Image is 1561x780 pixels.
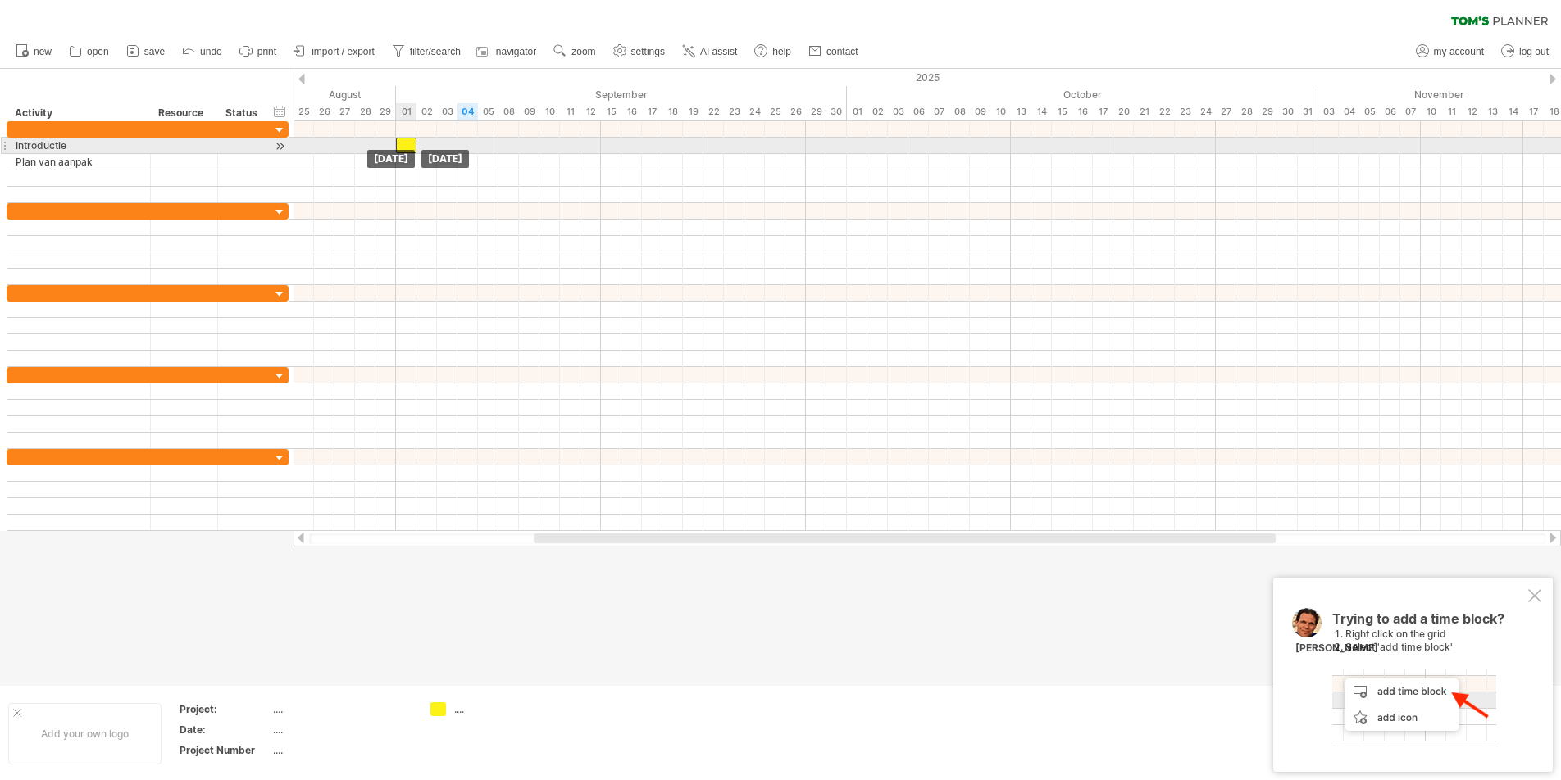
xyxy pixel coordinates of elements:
[539,103,560,120] div: Wednesday, 10 September 2025
[806,103,826,120] div: Monday, 29 September 2025
[549,41,600,62] a: zoom
[601,103,621,120] div: Monday, 15 September 2025
[560,103,580,120] div: Thursday, 11 September 2025
[750,41,796,62] a: help
[16,154,142,170] div: Plan van aanpak
[257,46,276,57] span: print
[180,702,270,716] div: Project:
[1298,103,1318,120] div: Friday, 31 October 2025
[700,46,737,57] span: AI assist
[1497,41,1554,62] a: log out
[1339,103,1359,120] div: Tuesday, 4 November 2025
[180,723,270,737] div: Date:
[122,41,170,62] a: save
[1519,46,1549,57] span: log out
[1482,103,1503,120] div: Thursday, 13 November 2025
[621,103,642,120] div: Tuesday, 16 September 2025
[144,46,165,57] span: save
[1441,103,1462,120] div: Tuesday, 11 November 2025
[1412,41,1489,62] a: my account
[1216,103,1236,120] div: Monday, 27 October 2025
[496,46,536,57] span: navigator
[703,103,724,120] div: Monday, 22 September 2025
[65,41,114,62] a: open
[1421,103,1441,120] div: Monday, 10 November 2025
[609,41,670,62] a: settings
[416,103,437,120] div: Tuesday, 2 September 2025
[355,103,375,120] div: Thursday, 28 August 2025
[34,46,52,57] span: new
[571,46,595,57] span: zoom
[273,723,411,737] div: ....
[642,103,662,120] div: Wednesday, 17 September 2025
[1523,103,1544,120] div: Monday, 17 November 2025
[847,86,1318,103] div: October 2025
[178,41,227,62] a: undo
[785,103,806,120] div: Friday, 26 September 2025
[1154,103,1175,120] div: Wednesday, 22 October 2025
[1175,103,1195,120] div: Thursday, 23 October 2025
[294,103,314,120] div: Monday, 25 August 2025
[367,150,415,168] div: [DATE]
[454,702,544,716] div: ....
[519,103,539,120] div: Tuesday, 9 September 2025
[970,103,990,120] div: Thursday, 9 October 2025
[225,105,262,121] div: Status
[1195,103,1216,120] div: Friday, 24 October 2025
[1277,103,1298,120] div: Thursday, 30 October 2025
[273,702,411,716] div: ....
[1134,103,1154,120] div: Tuesday, 21 October 2025
[867,103,888,120] div: Thursday, 2 October 2025
[437,103,457,120] div: Wednesday, 3 September 2025
[1093,103,1113,120] div: Friday, 17 October 2025
[631,46,665,57] span: settings
[1011,103,1031,120] div: Monday, 13 October 2025
[1503,103,1523,120] div: Friday, 14 November 2025
[1257,103,1277,120] div: Wednesday, 29 October 2025
[272,138,288,155] div: scroll to activity
[334,103,355,120] div: Wednesday, 27 August 2025
[1345,641,1525,655] li: Select 'add time block'
[375,103,396,120] div: Friday, 29 August 2025
[847,103,867,120] div: Wednesday, 1 October 2025
[87,46,109,57] span: open
[180,743,270,757] div: Project Number
[1031,103,1052,120] div: Tuesday, 14 October 2025
[804,41,863,62] a: contact
[580,103,601,120] div: Friday, 12 September 2025
[273,743,411,757] div: ....
[474,41,541,62] a: navigator
[158,105,208,121] div: Resource
[908,103,929,120] div: Monday, 6 October 2025
[1359,103,1380,120] div: Wednesday, 5 November 2025
[410,46,461,57] span: filter/search
[16,138,142,153] div: Introductie
[1295,642,1378,655] div: [PERSON_NAME]
[200,46,222,57] span: undo
[396,103,416,120] div: Monday, 1 September 2025
[826,103,847,120] div: Tuesday, 30 September 2025
[396,86,847,103] div: September 2025
[949,103,970,120] div: Wednesday, 8 October 2025
[498,103,519,120] div: Monday, 8 September 2025
[1345,628,1525,642] li: Right click on the grid
[772,46,791,57] span: help
[662,103,683,120] div: Thursday, 18 September 2025
[235,41,281,62] a: print
[312,46,375,57] span: import / export
[1113,103,1134,120] div: Monday, 20 October 2025
[724,103,744,120] div: Tuesday, 23 September 2025
[678,41,742,62] a: AI assist
[388,41,466,62] a: filter/search
[8,703,162,764] div: Add your own logo
[314,103,334,120] div: Tuesday, 26 August 2025
[888,103,908,120] div: Friday, 3 October 2025
[1236,103,1257,120] div: Tuesday, 28 October 2025
[1400,103,1421,120] div: Friday, 7 November 2025
[1052,103,1072,120] div: Wednesday, 15 October 2025
[457,103,478,120] div: Thursday, 4 September 2025
[289,41,380,62] a: import / export
[15,105,141,121] div: Activity
[11,41,57,62] a: new
[1462,103,1482,120] div: Wednesday, 12 November 2025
